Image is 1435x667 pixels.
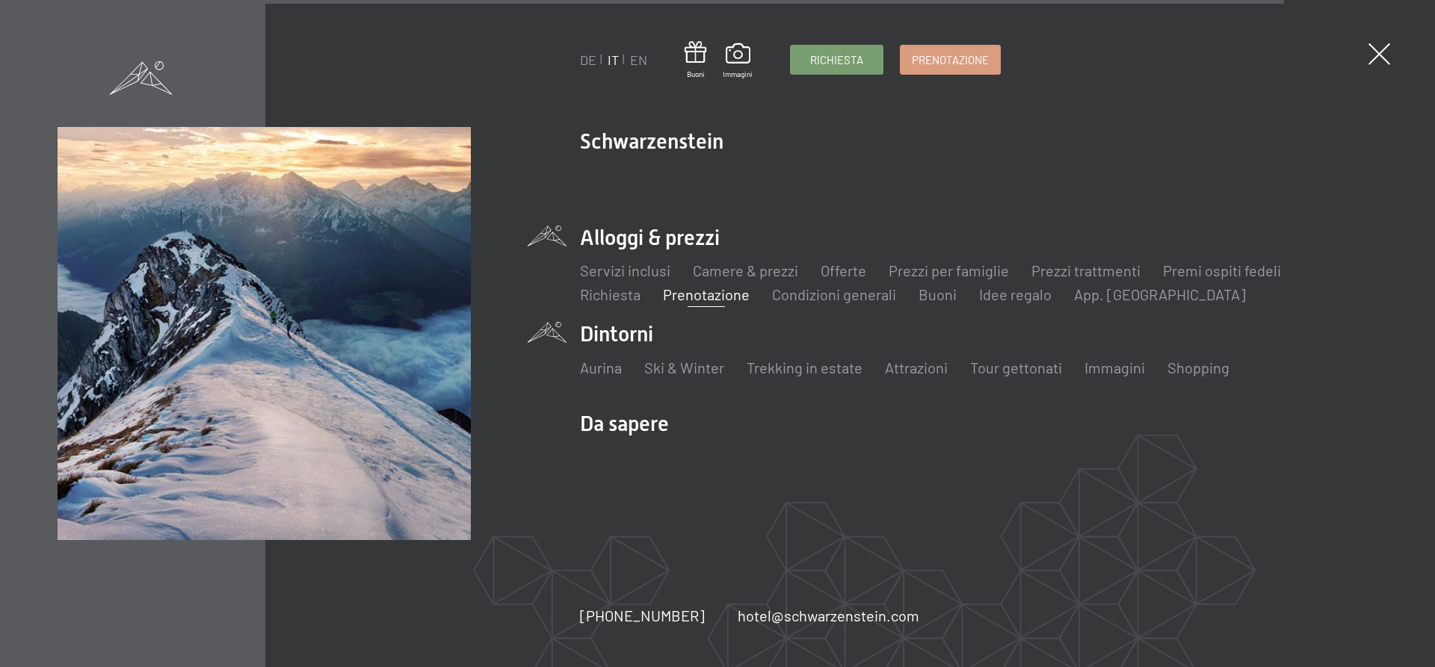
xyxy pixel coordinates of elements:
a: Trekking in estate [747,359,862,376]
a: Ski & Winter [644,359,724,376]
span: [PHONE_NUMBER] [580,606,705,624]
a: Premi ospiti fedeli [1163,261,1281,279]
a: Servizi inclusi [580,261,670,279]
a: Immagini [723,43,753,79]
a: DE [580,52,596,68]
a: hotel@schwarzenstein.com [738,605,919,626]
a: Aurina [580,359,622,376]
a: Condizioni generali [772,285,896,303]
a: Shopping [1167,359,1229,376]
a: Richiesta [580,285,641,303]
a: EN [630,52,647,68]
a: Prenotazione [901,46,1000,74]
span: Buoni [685,69,706,79]
a: Offerte [821,261,866,279]
span: Immagini [723,69,753,79]
a: Camere & prezzi [693,261,798,279]
a: Buoni [919,285,957,303]
span: Richiesta [810,52,863,68]
a: Attrazioni [885,359,948,376]
a: Immagini [1084,359,1145,376]
span: Prenotazione [912,52,989,68]
a: IT [608,52,619,68]
a: Prenotazione [663,285,750,303]
a: Idee regalo [979,285,1052,303]
a: Richiesta [791,46,883,74]
a: Buoni [685,41,706,79]
a: Tour gettonati [970,359,1062,376]
a: Prezzi trattmenti [1031,261,1141,279]
a: Prezzi per famiglie [889,261,1009,279]
a: App. [GEOGRAPHIC_DATA] [1074,285,1246,303]
a: [PHONE_NUMBER] [580,605,705,626]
